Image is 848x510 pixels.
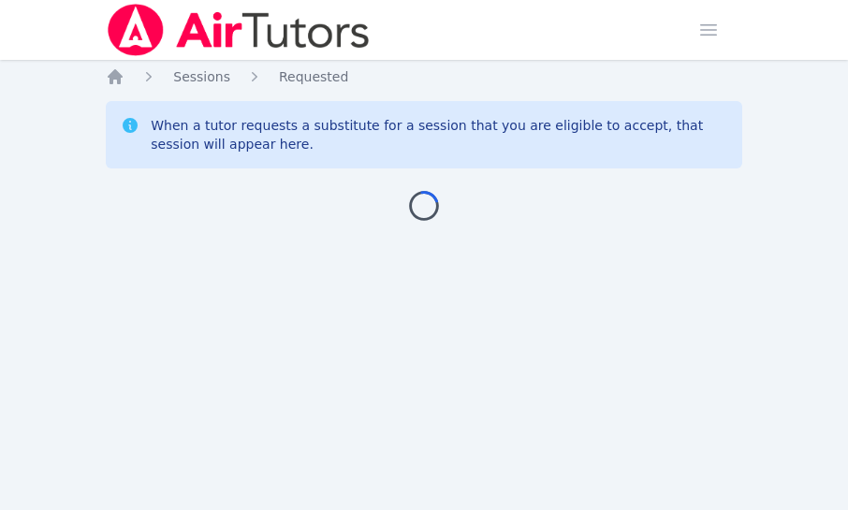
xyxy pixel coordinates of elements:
[151,116,727,153] div: When a tutor requests a substitute for a session that you are eligible to accept, that session wi...
[173,67,230,86] a: Sessions
[106,67,742,86] nav: Breadcrumb
[279,69,348,84] span: Requested
[173,69,230,84] span: Sessions
[279,67,348,86] a: Requested
[106,4,371,56] img: Air Tutors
